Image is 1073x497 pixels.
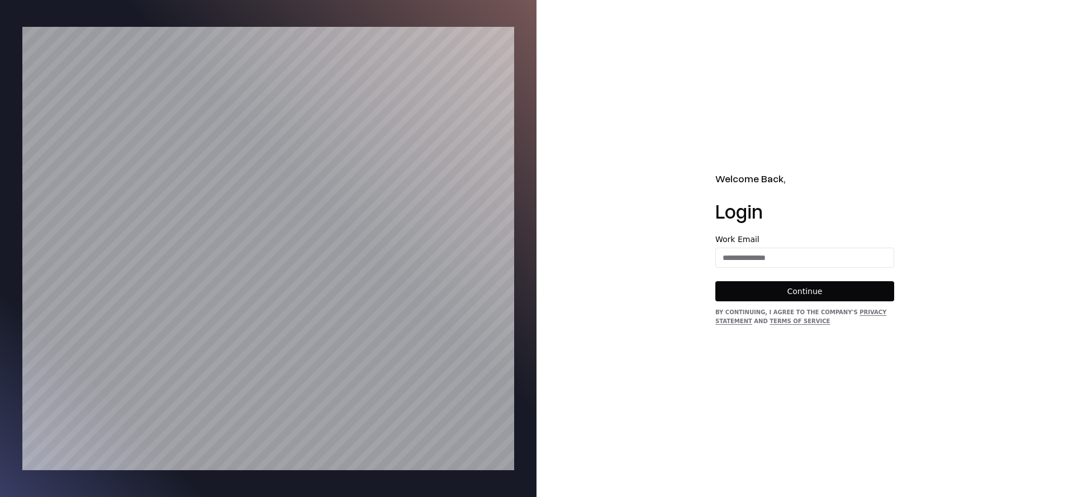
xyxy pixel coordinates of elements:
[715,308,894,326] div: By continuing, I agree to the Company's and
[715,235,894,243] label: Work Email
[715,281,894,301] button: Continue
[715,200,894,222] h1: Login
[770,318,830,324] a: Terms of Service
[715,171,894,186] h2: Welcome Back,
